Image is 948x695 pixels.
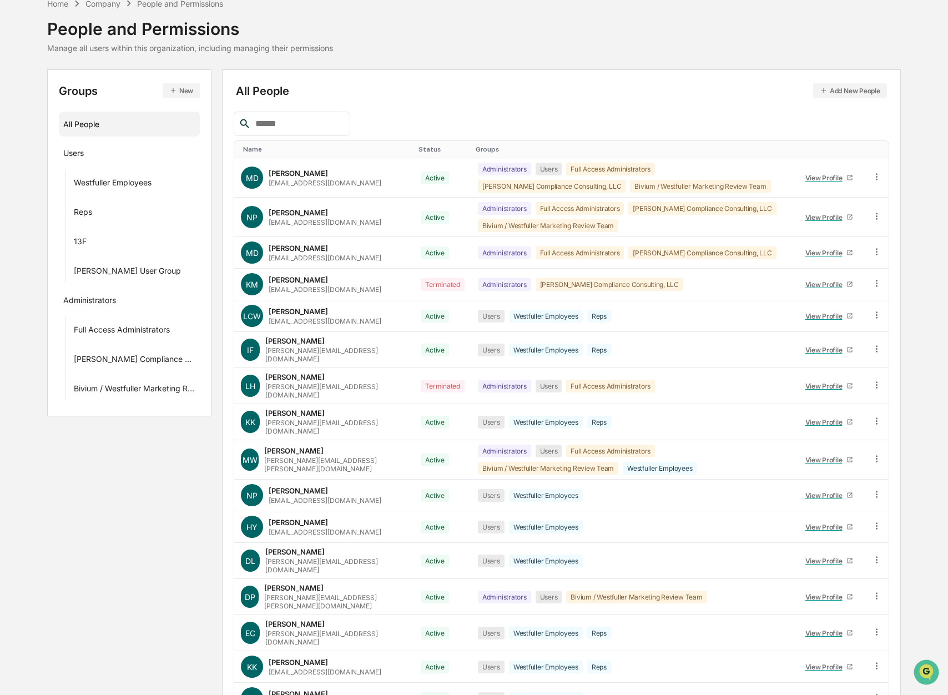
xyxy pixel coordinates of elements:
[421,172,449,184] div: Active
[805,663,847,671] div: View Profile
[805,418,847,426] div: View Profile
[800,308,858,325] a: View Profile
[805,174,847,182] div: View Profile
[421,310,449,323] div: Active
[269,285,381,294] div: [EMAIL_ADDRESS][DOMAIN_NAME]
[478,661,505,673] div: Users
[264,456,407,473] div: [PERSON_NAME][EMAIL_ADDRESS][PERSON_NAME][DOMAIN_NAME]
[7,223,76,243] a: 🖐️Preclearance
[110,275,134,284] span: Pylon
[245,556,255,566] span: DL
[536,202,624,215] div: Full Access Administrators
[478,202,531,215] div: Administrators
[245,628,255,638] span: EC
[805,346,847,354] div: View Profile
[478,521,505,533] div: Users
[509,310,583,323] div: Westfuller Employees
[509,344,583,356] div: Westfuller Employees
[800,518,858,536] a: View Profile
[34,151,80,160] span: Michaeldziura
[265,346,407,363] div: [PERSON_NAME][EMAIL_ADDRESS][DOMAIN_NAME]
[805,280,847,289] div: View Profile
[421,246,449,259] div: Active
[246,213,258,222] span: NP
[805,213,847,221] div: View Profile
[587,627,611,639] div: Reps
[163,83,200,98] button: New
[805,382,847,390] div: View Profile
[265,547,325,556] div: [PERSON_NAME]
[536,278,683,291] div: [PERSON_NAME] Compliance Consulting, LLC
[247,345,254,355] span: IF
[478,163,531,175] div: Administrators
[478,344,505,356] div: Users
[536,445,562,457] div: Users
[478,219,618,232] div: Bivium / Westfuller Marketing Review Team
[265,620,325,628] div: [PERSON_NAME]
[630,180,770,193] div: Bivium / Westfuller Marketing Review Team
[536,163,562,175] div: Users
[243,145,410,153] div: Toggle SortBy
[269,307,328,316] div: [PERSON_NAME]
[800,414,858,431] a: View Profile
[813,83,887,98] button: Add New People
[587,416,611,429] div: Reps
[269,218,381,226] div: [EMAIL_ADDRESS][DOMAIN_NAME]
[628,202,776,215] div: [PERSON_NAME] Compliance Consulting, LLC
[47,10,333,39] div: People and Permissions
[265,336,325,345] div: [PERSON_NAME]
[269,496,381,505] div: [EMAIL_ADDRESS][DOMAIN_NAME]
[76,223,142,243] a: 🗄️Attestations
[805,491,847,500] div: View Profile
[269,169,328,178] div: [PERSON_NAME]
[805,456,847,464] div: View Profile
[587,310,611,323] div: Reps
[509,555,583,567] div: Westfuller Employees
[628,246,776,259] div: [PERSON_NAME] Compliance Consulting, LLC
[509,661,583,673] div: Westfuller Employees
[74,354,195,367] div: [PERSON_NAME] Compliance Consulting, LLC
[246,280,258,289] span: KM
[478,462,618,475] div: Bivium / Westfuller Marketing Review Team
[912,658,942,688] iframe: Open customer support
[269,486,328,495] div: [PERSON_NAME]
[11,170,29,188] img: Jack Rasmussen
[74,207,92,220] div: Reps
[269,275,328,284] div: [PERSON_NAME]
[89,151,137,160] span: 6 minutes ago
[421,380,465,392] div: Terminated
[421,555,449,567] div: Active
[80,228,89,237] div: 🗄️
[421,591,449,603] div: Active
[74,325,170,338] div: Full Access Administrators
[247,662,257,672] span: KK
[7,244,74,264] a: 🔎Data Lookup
[265,419,407,435] div: [PERSON_NAME][EMAIL_ADDRESS][DOMAIN_NAME]
[92,227,138,238] span: Attestations
[78,275,134,284] a: Powered byPylon
[63,148,84,162] div: Users
[800,487,858,504] a: View Profile
[478,489,505,502] div: Users
[34,181,90,190] span: [PERSON_NAME]
[805,593,847,601] div: View Profile
[74,384,195,397] div: Bivium / Westfuller Marketing Review Team
[269,254,381,262] div: [EMAIL_ADDRESS][DOMAIN_NAME]
[265,629,407,646] div: [PERSON_NAME][EMAIL_ADDRESS][DOMAIN_NAME]
[478,246,531,259] div: Administrators
[264,446,324,455] div: [PERSON_NAME]
[421,416,449,429] div: Active
[63,115,195,133] div: All People
[536,380,562,392] div: Users
[265,557,407,574] div: [PERSON_NAME][EMAIL_ADDRESS][DOMAIN_NAME]
[805,629,847,637] div: View Profile
[172,121,202,134] button: See all
[23,85,43,105] img: 8933085812038_c878075ebb4cc5468115_72.jpg
[536,246,624,259] div: Full Access Administrators
[47,43,333,53] div: Manage all users within this organization, including managing their permissions
[269,317,381,325] div: [EMAIL_ADDRESS][DOMAIN_NAME]
[478,445,531,457] div: Administrators
[478,416,505,429] div: Users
